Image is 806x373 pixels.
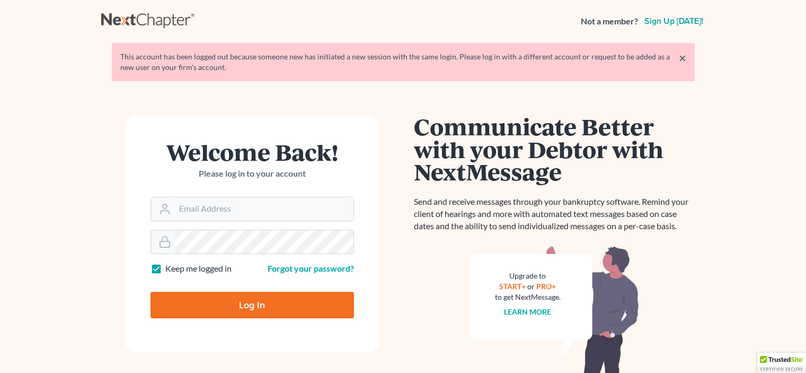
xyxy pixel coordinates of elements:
h1: Communicate Better with your Debtor with NextMessage [414,115,695,183]
h1: Welcome Back! [150,141,354,163]
a: × [679,51,686,64]
div: TrustedSite Certified [757,353,806,373]
a: Learn more [504,307,551,316]
input: Email Address [175,197,353,221]
a: PRO+ [536,282,556,291]
div: This account has been logged out because someone new has initiated a new session with the same lo... [120,51,686,73]
p: Please log in to your account [150,168,354,180]
a: START+ [499,282,526,291]
span: or [527,282,535,291]
label: Keep me logged in [165,263,232,275]
a: Forgot your password? [268,263,354,273]
div: Upgrade to [495,271,561,281]
a: Sign up [DATE]! [642,17,705,25]
p: Send and receive messages through your bankruptcy software. Remind your client of hearings and mo... [414,196,695,232]
div: to get NextMessage. [495,292,561,302]
strong: Not a member? [581,15,638,28]
input: Log In [150,292,354,318]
